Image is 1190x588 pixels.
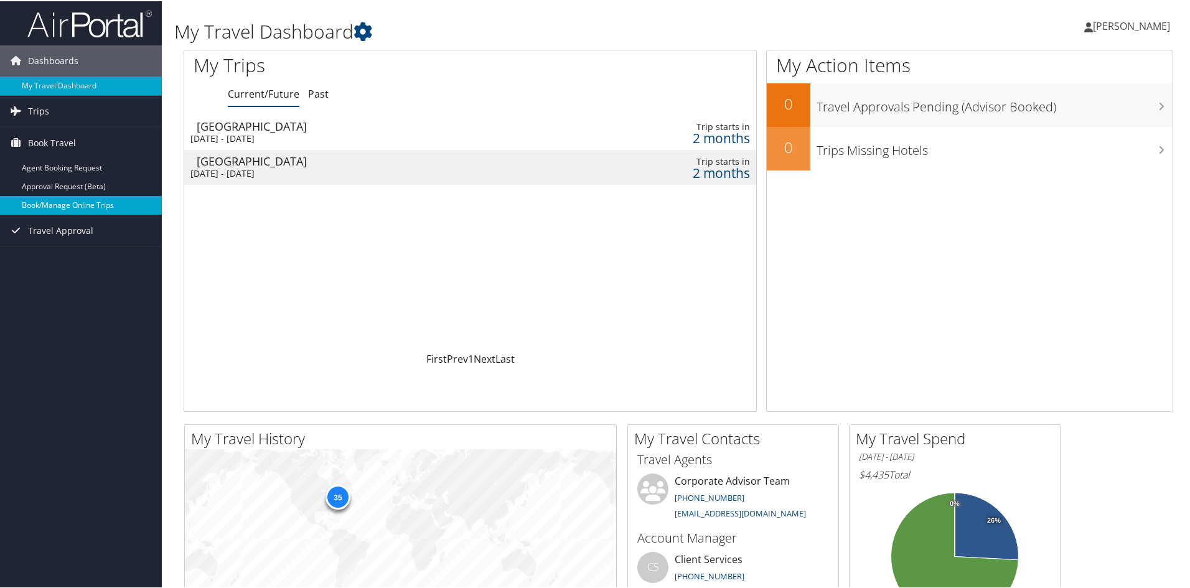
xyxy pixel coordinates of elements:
[28,95,49,126] span: Trips
[426,351,447,365] a: First
[447,351,468,365] a: Prev
[228,86,299,100] a: Current/Future
[859,450,1051,462] h6: [DATE] - [DATE]
[856,427,1060,448] h2: My Travel Spend
[859,467,1051,480] h6: Total
[637,551,668,582] div: CS
[817,134,1173,158] h3: Trips Missing Hotels
[197,154,550,166] div: [GEOGRAPHIC_DATA]
[174,17,846,44] h1: My Travel Dashboard
[190,132,543,143] div: [DATE] - [DATE]
[817,91,1173,114] h3: Travel Approvals Pending (Advisor Booked)
[950,499,960,506] tspan: 0%
[28,44,78,75] span: Dashboards
[675,506,806,518] a: [EMAIL_ADDRESS][DOMAIN_NAME]
[190,167,543,178] div: [DATE] - [DATE]
[637,528,829,546] h3: Account Manager
[615,120,751,131] div: Trip starts in
[308,86,329,100] a: Past
[1093,18,1170,32] span: [PERSON_NAME]
[675,569,744,581] a: [PHONE_NUMBER]
[767,126,1173,169] a: 0Trips Missing Hotels
[495,351,515,365] a: Last
[27,8,152,37] img: airportal-logo.png
[767,51,1173,77] h1: My Action Items
[987,516,1001,523] tspan: 26%
[615,155,751,166] div: Trip starts in
[468,351,474,365] a: 1
[474,351,495,365] a: Next
[675,491,744,502] a: [PHONE_NUMBER]
[634,427,838,448] h2: My Travel Contacts
[767,92,810,113] h2: 0
[637,450,829,467] h3: Travel Agents
[859,467,889,480] span: $4,435
[767,136,810,157] h2: 0
[191,427,616,448] h2: My Travel History
[197,119,550,131] div: [GEOGRAPHIC_DATA]
[28,126,76,157] span: Book Travel
[1084,6,1183,44] a: [PERSON_NAME]
[615,131,751,142] div: 2 months
[194,51,508,77] h1: My Trips
[631,472,835,523] li: Corporate Advisor Team
[28,214,93,245] span: Travel Approval
[767,82,1173,126] a: 0Travel Approvals Pending (Advisor Booked)
[326,483,350,508] div: 35
[615,166,751,177] div: 2 months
